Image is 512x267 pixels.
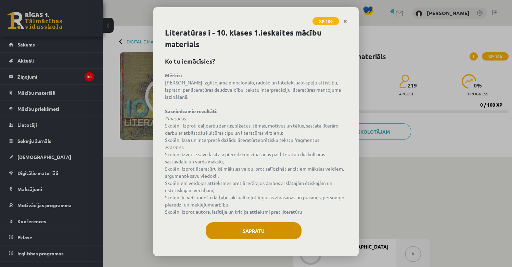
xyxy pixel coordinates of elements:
em: Zināšanas: [165,115,187,121]
strong: Sasniedzamie rezultāti: [165,108,217,114]
h2: Ko tu iemācīsies? [165,56,347,66]
button: Sapratu [206,222,302,239]
strong: Mērķis: [165,72,182,78]
h1: Literatūras i - 10. klases 1.ieskaites mācību materiāls [165,27,347,50]
em: Prasmes: [165,144,184,150]
a: Close [339,15,351,28]
p: [PERSON_NAME] izglītojamā emocionālo, radošo un intelektuālo spēju attīstību, izpratni par litera... [165,72,347,215]
span: XP 100 [312,17,339,25]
